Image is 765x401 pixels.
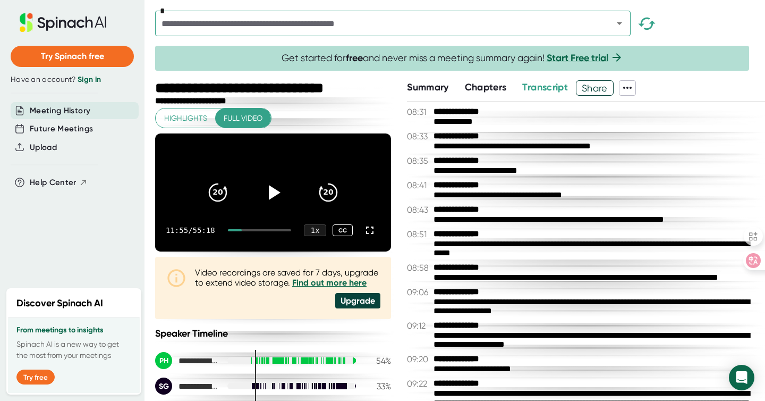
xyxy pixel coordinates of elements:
span: Transcript [522,81,568,93]
div: Upgrade [335,293,380,308]
span: 09:22 [407,379,431,389]
span: 08:35 [407,156,431,166]
div: Sidney Garcia [155,378,219,395]
button: Try Spinach free [11,46,134,67]
div: 33 % [364,381,391,391]
button: Chapters [465,80,507,95]
button: Try free [16,370,55,385]
span: 08:58 [407,263,431,273]
span: Highlights [164,112,207,125]
button: Full video [215,108,271,128]
span: 08:31 [407,107,431,117]
span: 08:41 [407,180,431,190]
span: Full video [224,112,262,125]
div: 54 % [364,356,391,366]
span: Chapters [465,81,507,93]
div: Video recordings are saved for 7 days, upgrade to extend video storage. [195,268,380,288]
span: Summary [407,81,448,93]
button: Help Center [30,177,88,189]
b: free [346,52,363,64]
span: Help Center [30,177,76,189]
span: 09:20 [407,354,431,364]
div: PH [155,352,172,369]
button: Open [612,16,627,31]
div: CC [333,224,353,237]
button: Summary [407,80,448,95]
span: 08:51 [407,229,431,239]
div: SG [155,378,172,395]
a: Start Free trial [547,52,608,64]
div: Speaker Timeline [155,328,391,339]
span: 09:06 [407,287,431,297]
button: Meeting History [30,105,90,117]
h2: Discover Spinach AI [16,296,103,311]
p: Spinach AI is a new way to get the most from your meetings [16,339,131,361]
span: 08:33 [407,131,431,141]
span: 08:43 [407,205,431,215]
span: 09:12 [407,321,431,331]
span: Share [576,79,613,97]
h3: From meetings to insights [16,326,131,335]
div: Open Intercom Messenger [729,365,754,390]
div: 1 x [304,224,326,236]
button: Transcript [522,80,568,95]
div: Pablo Casas de la Huerta [155,352,219,369]
button: Share [576,80,614,96]
span: Get started for and never miss a meeting summary again! [282,52,623,64]
button: Future Meetings [30,123,93,135]
a: Find out more here [292,278,367,288]
div: Have an account? [11,75,134,85]
button: Upload [30,141,57,154]
span: Try Spinach free [41,51,104,61]
button: Highlights [156,108,216,128]
a: Sign in [78,75,101,84]
div: 11:55 / 55:18 [166,226,215,235]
